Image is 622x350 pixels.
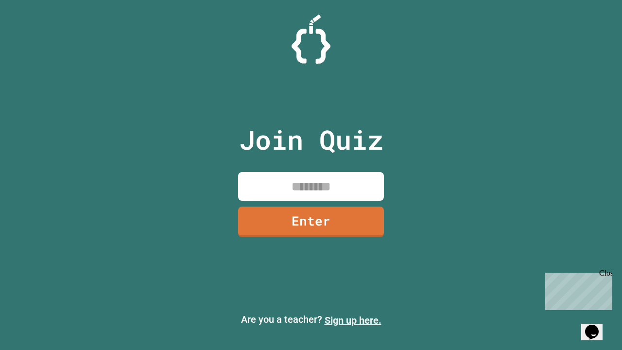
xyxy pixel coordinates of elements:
p: Join Quiz [239,120,383,160]
a: Sign up here. [325,315,381,326]
p: Are you a teacher? [8,312,614,328]
div: Chat with us now!Close [4,4,67,62]
img: Logo.svg [292,15,330,64]
a: Enter [238,207,384,237]
iframe: chat widget [541,269,612,310]
iframe: chat widget [581,311,612,340]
